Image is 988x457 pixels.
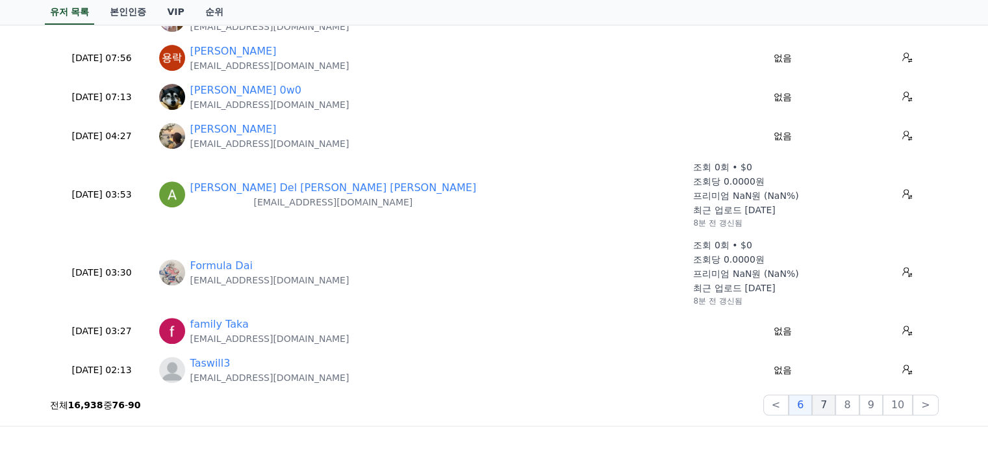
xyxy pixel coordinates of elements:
[4,365,86,397] a: Home
[693,253,764,266] p: 조회당 0.0000원
[883,395,913,415] button: 10
[159,45,185,71] img: https://lh3.googleusercontent.com/a/ACg8ocKOOFP-e8-7ixtoE2o__-yHKUa0C82S48gG70FwJCZiX_oojw=s96-c
[55,266,149,280] p: [DATE] 03:30
[190,356,231,371] a: Taswill3
[190,44,277,59] a: [PERSON_NAME]
[812,395,835,415] button: 7
[190,180,477,196] a: [PERSON_NAME] Del [PERSON_NAME] [PERSON_NAME]
[190,59,349,72] p: [EMAIL_ADDRESS][DOMAIN_NAME]
[68,400,103,410] strong: 16,938
[55,90,149,104] p: [DATE] 07:13
[190,274,349,287] p: [EMAIL_ADDRESS][DOMAIN_NAME]
[108,385,146,395] span: Messages
[693,281,775,294] p: 최근 업로드 [DATE]
[55,51,149,65] p: [DATE] 07:56
[693,363,872,377] p: 없음
[55,363,149,377] p: [DATE] 02:13
[190,98,349,111] p: [EMAIL_ADDRESS][DOMAIN_NAME]
[913,395,938,415] button: >
[789,395,812,415] button: 6
[190,137,349,150] p: [EMAIL_ADDRESS][DOMAIN_NAME]
[693,296,742,306] p: 8분 전 갱신됨
[190,317,249,332] a: family Taka
[693,51,872,65] p: 없음
[693,189,798,202] p: 프리미엄 NaN원 (NaN%)
[33,384,56,395] span: Home
[55,129,149,143] p: [DATE] 04:27
[159,318,185,344] img: https://lh3.googleusercontent.com/a/ACg8ocJ5OQGhNC56WczEqMef_yhFz8iMUNXHyJuD-nsz7loJyNZl=s96-c
[159,181,185,207] img: https://lh3.googleusercontent.com/a/ACg8ocJ0uzMWq_4MwulREbB-bjGSZxn39CWJGngkbXbV93dPdd7F=s96-c
[835,395,859,415] button: 8
[128,400,140,410] strong: 90
[190,20,349,33] p: [EMAIL_ADDRESS][DOMAIN_NAME]
[693,161,752,174] p: 조회 0회 • $0
[693,239,752,252] p: 조회 0회 • $0
[86,365,168,397] a: Messages
[55,324,149,338] p: [DATE] 03:27
[190,196,477,209] p: [EMAIL_ADDRESS][DOMAIN_NAME]
[693,218,742,228] p: 8분 전 갱신됨
[763,395,789,415] button: <
[859,395,883,415] button: 9
[190,122,277,137] a: [PERSON_NAME]
[192,384,224,395] span: Settings
[693,129,872,143] p: 없음
[50,398,141,411] p: 전체 중 -
[55,188,149,202] p: [DATE] 03:53
[190,332,349,345] p: [EMAIL_ADDRESS][DOMAIN_NAME]
[693,90,872,104] p: 없음
[159,357,185,383] img: profile_blank.webp
[190,83,301,98] a: [PERSON_NAME] 0w0
[693,324,872,338] p: 없음
[159,259,185,285] img: https://lh3.googleusercontent.com/a/ACg8ocIKqOjrNbmItuti-AsDtyiq-XRle1uz_USBpCD82_Lesclg8VlM=s96-c
[190,371,349,384] p: [EMAIL_ADDRESS][DOMAIN_NAME]
[693,267,798,280] p: 프리미엄 NaN원 (NaN%)
[693,175,764,188] p: 조회당 0.0000원
[190,258,253,274] a: Formula Dai
[693,203,775,216] p: 최근 업로드 [DATE]
[112,400,125,410] strong: 76
[159,123,185,149] img: https://lh3.googleusercontent.com/a/ACg8ocJDYO6R7FW7bNGZtkZ-LOKvB68SijuoJaLEVfP7O80I49e8kzWH=s96-c
[159,84,185,110] img: https://lh3.googleusercontent.com/a/ACg8ocJgiXdOg99ZJufMw-vws3-Ui4-2sHGkZdwp6aSumXKU5vR3uWQ=s96-c
[168,365,249,397] a: Settings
